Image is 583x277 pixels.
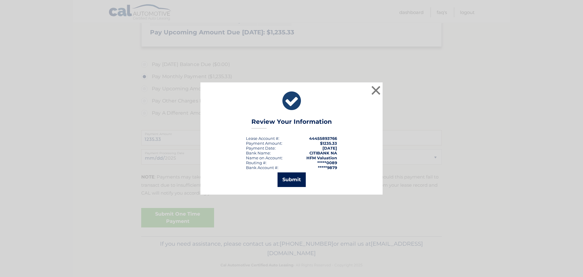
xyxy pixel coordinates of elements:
[306,155,337,160] strong: HFM Valuation
[278,172,306,187] button: Submit
[246,160,267,165] div: Routing #:
[246,155,283,160] div: Name on Account:
[246,165,278,170] div: Bank Account #:
[246,146,276,151] div: :
[322,146,337,151] span: [DATE]
[246,136,279,141] div: Lease Account #:
[320,141,337,146] span: $1235.33
[370,84,382,96] button: ×
[246,141,282,146] div: Payment Amount:
[309,151,337,155] strong: CITIBANK NA
[246,151,271,155] div: Bank Name:
[309,136,337,141] strong: 44455893766
[246,146,275,151] span: Payment Date
[251,118,332,129] h3: Review Your Information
